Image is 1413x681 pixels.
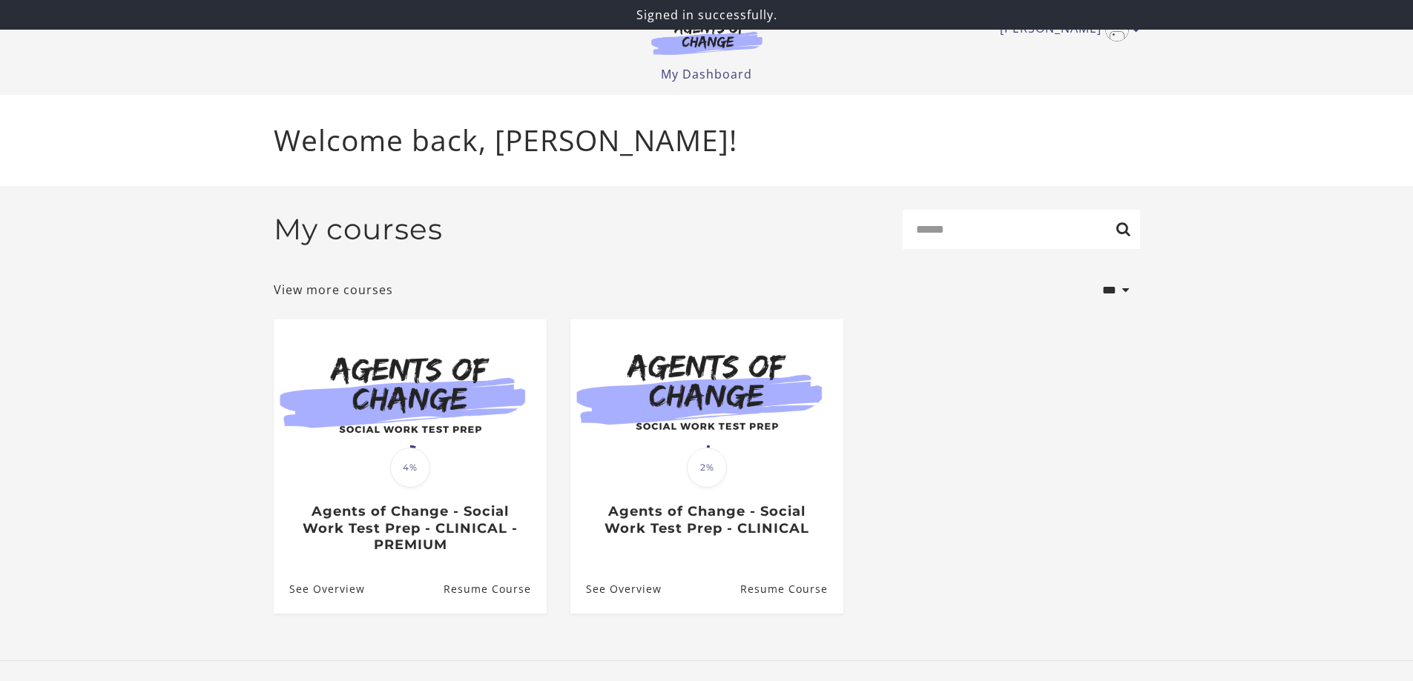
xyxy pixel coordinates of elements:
a: Agents of Change - Social Work Test Prep - CLINICAL: Resume Course [740,565,843,613]
h3: Agents of Change - Social Work Test Prep - CLINICAL [586,503,827,537]
a: Agents of Change - Social Work Test Prep - CLINICAL: See Overview [570,565,662,613]
h2: My courses [274,212,443,247]
a: View more courses [274,281,393,299]
a: Toggle menu [1000,18,1133,41]
span: 4% [390,448,430,488]
img: Agents of Change Logo [636,21,778,55]
a: My Dashboard [661,66,752,82]
p: Signed in successfully. [6,6,1407,24]
span: 2% [687,448,727,488]
a: Agents of Change - Social Work Test Prep - CLINICAL - PREMIUM: See Overview [274,565,365,613]
a: Agents of Change - Social Work Test Prep - CLINICAL - PREMIUM: Resume Course [443,565,546,613]
h3: Agents of Change - Social Work Test Prep - CLINICAL - PREMIUM [289,503,530,554]
p: Welcome back, [PERSON_NAME]! [274,119,1140,162]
